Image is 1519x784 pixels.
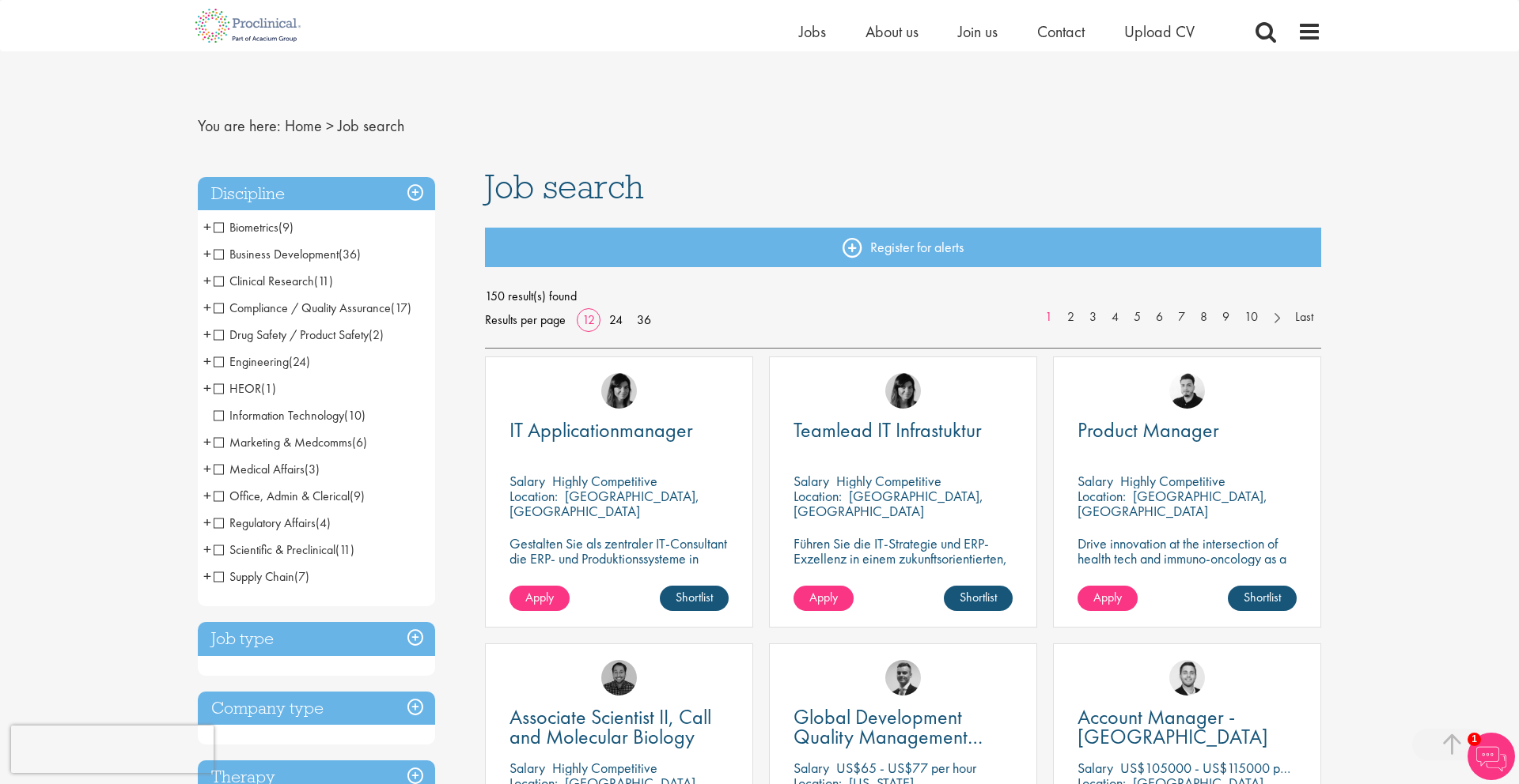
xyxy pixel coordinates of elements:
span: Biometrics [214,219,294,236]
span: Teamlead IT Infrastuktur [794,416,982,443]
a: 3 [1081,308,1104,326]
p: [GEOGRAPHIC_DATA], [GEOGRAPHIC_DATA] [794,487,983,520]
a: Account Manager - [GEOGRAPHIC_DATA] [1078,707,1297,747]
p: US$65 - US$77 per hour [836,759,976,777]
span: Scientific & Preclinical [214,541,335,558]
span: Global Development Quality Management (GCP) [794,703,983,770]
span: Marketing & Medcomms [214,434,367,450]
span: Salary [794,759,829,777]
span: + [203,322,211,346]
span: + [203,537,211,561]
h3: Job type [198,622,435,656]
p: Gestalten Sie als zentraler IT-Consultant die ERP- und Produktionssysteme in einem wachsenden, in... [509,536,729,611]
span: Engineering [214,353,310,370]
p: Highly Competitive [1120,472,1225,490]
span: Supply Chain [214,568,309,585]
span: + [203,296,211,319]
span: Job search [485,165,644,208]
p: [GEOGRAPHIC_DATA], [GEOGRAPHIC_DATA] [509,487,699,520]
span: Results per page [485,308,566,332]
a: About us [866,21,919,42]
span: IT Applicationmanager [509,416,693,443]
span: Drug Safety / Product Safety [214,326,384,343]
a: 10 [1237,308,1266,326]
span: Information Technology [214,407,344,424]
a: Shortlist [944,586,1013,611]
span: Compliance / Quality Assurance [214,300,411,316]
span: Business Development [214,246,361,262]
iframe: reCAPTCHA [11,726,214,773]
span: Salary [509,472,545,490]
p: Highly Competitive [552,759,657,777]
a: Teamlead IT Infrastuktur [794,420,1013,440]
a: 8 [1192,308,1215,326]
span: HEOR [214,380,261,397]
a: 5 [1126,308,1149,326]
a: 4 [1104,308,1127,326]
span: Salary [509,759,545,777]
span: + [203,564,211,588]
span: + [203,269,211,292]
img: Mike Raletz [601,660,637,695]
span: Clinical Research [214,273,314,289]
span: + [203,511,211,534]
span: + [203,457,211,481]
span: Supply Chain [214,568,294,585]
span: (11) [335,541,354,558]
span: Associate Scientist II, Call and Molecular Biology [509,703,711,750]
span: + [203,349,211,373]
span: Location: [794,487,842,505]
a: Anderson Maldonado [1169,373,1205,409]
span: Jobs [799,21,826,42]
span: (9) [350,488,365,504]
h3: Company type [198,692,435,726]
img: Parker Jensen [1169,660,1205,695]
span: (2) [369,326,384,343]
img: Tesnim Chagklil [885,373,921,409]
span: You are here: [198,115,281,136]
p: Drive innovation at the intersection of health tech and immuno-oncology as a Product Manager shap... [1078,536,1297,611]
span: (9) [278,219,294,236]
span: (24) [289,353,310,370]
a: IT Applicationmanager [509,420,729,440]
a: Shortlist [660,586,729,611]
span: Business Development [214,246,339,262]
span: Salary [1078,759,1113,777]
a: Register for alerts [485,228,1322,267]
a: Associate Scientist II, Call and Molecular Biology [509,707,729,747]
a: Join us [958,21,998,42]
img: Tesnim Chagklil [601,373,637,409]
a: Last [1287,308,1321,326]
span: (1) [261,380,276,397]
a: 1 [1037,308,1060,326]
span: Medical Affairs [214,461,305,477]
span: Salary [1078,472,1113,490]
span: + [203,215,211,239]
span: Account Manager - [GEOGRAPHIC_DATA] [1078,703,1268,750]
span: Drug Safety / Product Safety [214,326,369,343]
span: HEOR [214,380,276,397]
span: Salary [794,472,829,490]
a: Upload CV [1124,21,1195,42]
p: Highly Competitive [836,472,941,490]
span: 150 result(s) found [485,285,1322,308]
p: [GEOGRAPHIC_DATA], [GEOGRAPHIC_DATA] [1078,487,1267,520]
span: Scientific & Preclinical [214,541,354,558]
img: Alex Bill [885,660,921,695]
a: 12 [577,311,600,328]
img: Chatbot [1468,733,1515,780]
span: (17) [391,300,411,316]
span: Job search [338,115,404,136]
p: Führen Sie die IT-Strategie und ERP-Exzellenz in einem zukunftsorientierten, wachsenden Unternehm... [794,536,1013,596]
span: (4) [316,514,331,531]
span: Marketing & Medcomms [214,434,352,450]
a: Contact [1037,21,1085,42]
a: Apply [509,586,570,611]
